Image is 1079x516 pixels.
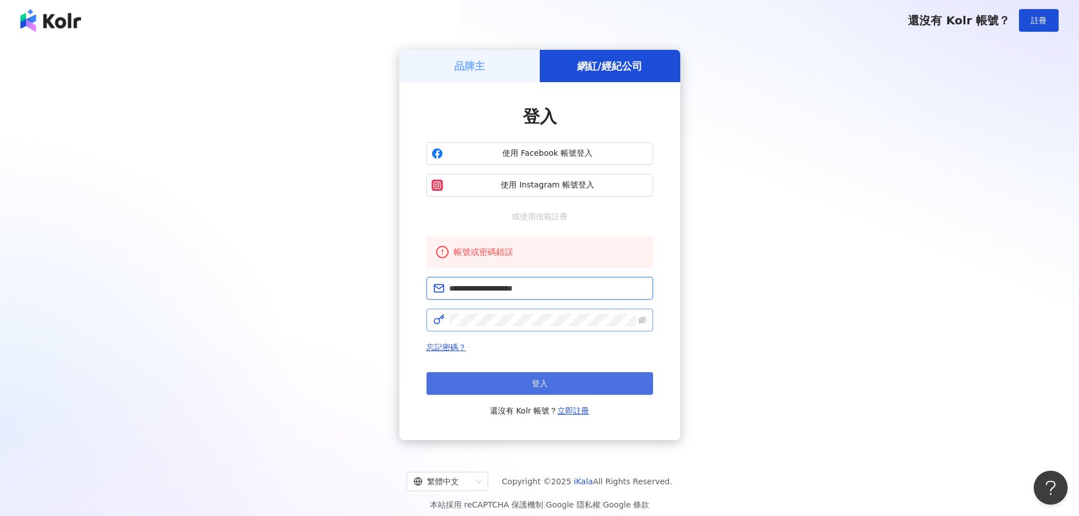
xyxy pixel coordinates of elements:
[600,500,603,509] span: |
[20,9,81,32] img: logo
[523,106,557,126] span: 登入
[490,404,590,417] span: 還沒有 Kolr 帳號？
[454,59,485,73] h5: 品牌主
[427,343,466,352] a: 忘記密碼？
[504,210,575,223] span: 或使用信箱註冊
[427,174,653,197] button: 使用 Instagram 帳號登入
[603,500,649,509] a: Google 條款
[1019,9,1059,32] button: 註冊
[546,500,600,509] a: Google 隱私權
[638,316,646,324] span: eye-invisible
[427,142,653,165] button: 使用 Facebook 帳號登入
[1031,16,1047,25] span: 註冊
[532,379,548,388] span: 登入
[447,148,648,159] span: 使用 Facebook 帳號登入
[908,14,1010,27] span: 還沒有 Kolr 帳號？
[543,500,546,509] span: |
[413,472,471,491] div: 繁體中文
[577,59,642,73] h5: 網紅/經紀公司
[447,180,648,191] span: 使用 Instagram 帳號登入
[502,475,672,488] span: Copyright © 2025 All Rights Reserved.
[1034,471,1068,505] iframe: Help Scout Beacon - Open
[430,498,649,511] span: 本站採用 reCAPTCHA 保護機制
[574,477,593,486] a: iKala
[557,406,589,415] a: 立即註冊
[454,245,644,259] div: 帳號或密碼錯誤
[427,372,653,395] button: 登入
